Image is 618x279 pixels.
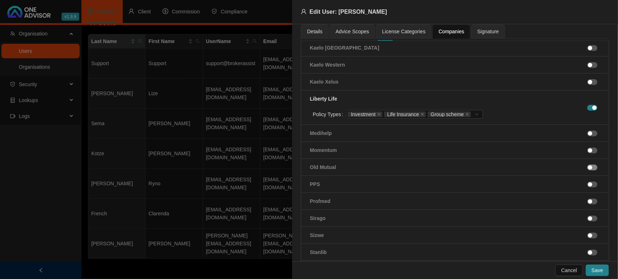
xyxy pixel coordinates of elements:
[555,265,583,276] button: Cancel
[586,265,609,276] button: Save
[428,111,471,117] span: Group scheme
[310,62,345,68] strong: Kaelo Western
[348,111,382,117] span: Investment
[313,109,346,120] label: Policy Types
[301,9,307,14] span: user
[387,112,419,117] span: Life Insurance
[592,266,603,274] span: Save
[336,29,369,34] span: Advice Scopes
[438,29,464,34] span: Companies
[310,249,327,255] strong: Stanlib
[477,29,499,34] span: Signature
[310,9,387,15] span: Edit User: [PERSON_NAME]
[351,112,375,117] span: Investment
[310,130,332,136] strong: Medihelp
[382,29,425,34] span: License Categories
[421,113,424,116] span: close
[310,181,320,187] strong: PPS
[310,215,326,221] strong: Sirago
[310,198,331,204] strong: Profmed
[384,111,426,117] span: Life Insurance
[310,79,339,85] strong: Kaelo Xelus
[307,28,323,35] div: Details
[310,96,337,102] strong: Liberty Life
[310,232,324,238] strong: Sizwe
[310,45,379,51] strong: Kaelo [GEOGRAPHIC_DATA]
[310,147,337,153] strong: Momentum
[377,113,381,116] span: close
[431,112,464,117] span: Group scheme
[310,164,336,170] strong: Old Mutual
[561,266,577,274] span: Cancel
[466,113,469,116] span: close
